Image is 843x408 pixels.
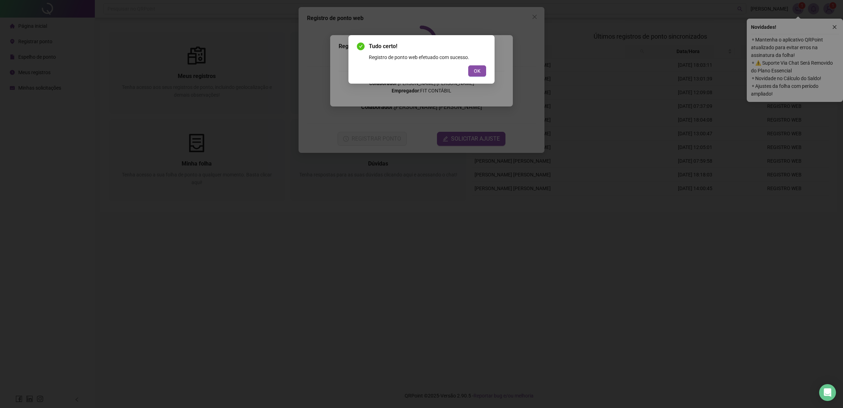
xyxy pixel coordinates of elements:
[369,42,486,51] span: Tudo certo!
[474,67,481,75] span: OK
[468,65,486,77] button: OK
[357,43,365,50] span: check-circle
[819,384,836,401] div: Open Intercom Messenger
[369,53,486,61] div: Registro de ponto web efetuado com sucesso.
